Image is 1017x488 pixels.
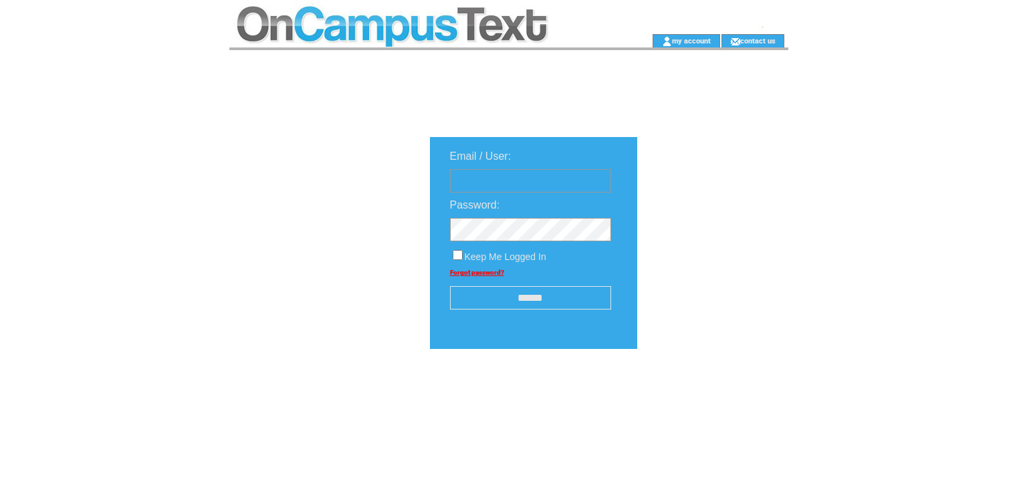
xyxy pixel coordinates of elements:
[730,36,740,47] img: contact_us_icon.gif
[662,36,672,47] img: account_icon.gif
[450,199,500,211] span: Password:
[676,382,743,399] img: transparent.png
[672,36,711,45] a: my account
[465,251,546,262] span: Keep Me Logged In
[450,269,504,276] a: Forgot password?
[450,150,512,162] span: Email / User:
[740,36,776,45] a: contact us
